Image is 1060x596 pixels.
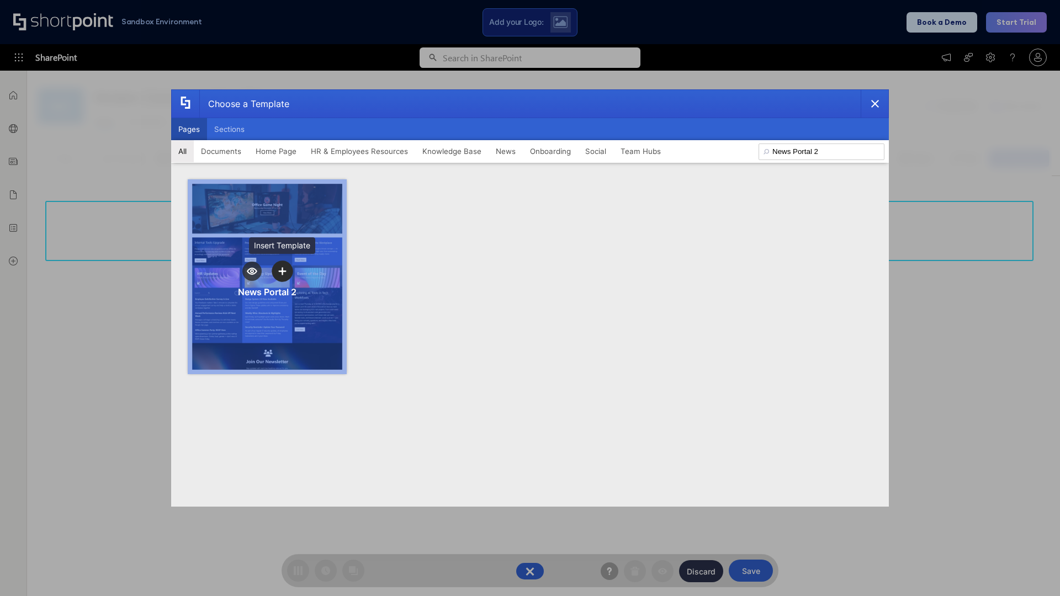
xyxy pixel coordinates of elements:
[238,286,296,297] div: News Portal 2
[759,143,884,160] input: Search
[578,140,613,162] button: Social
[489,140,523,162] button: News
[415,140,489,162] button: Knowledge Base
[613,140,668,162] button: Team Hubs
[171,140,194,162] button: All
[171,118,207,140] button: Pages
[194,140,248,162] button: Documents
[171,89,889,507] div: template selector
[304,140,415,162] button: HR & Employees Resources
[861,468,1060,596] iframe: Chat Widget
[199,90,289,118] div: Choose a Template
[248,140,304,162] button: Home Page
[523,140,578,162] button: Onboarding
[207,118,252,140] button: Sections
